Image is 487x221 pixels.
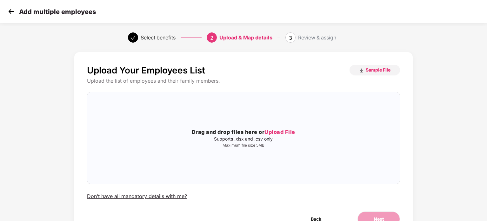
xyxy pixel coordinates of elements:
span: check [130,35,136,40]
span: Upload File [264,129,295,135]
div: Upload & Map details [219,32,272,43]
span: Drag and drop files here orUpload FileSupports .xlsx and .csv onlyMaximum file size 5MB [87,92,399,184]
img: download_icon [359,68,364,73]
p: Upload Your Employees List [87,65,205,76]
img: svg+xml;base64,PHN2ZyB4bWxucz0iaHR0cDovL3d3dy53My5vcmcvMjAwMC9zdmciIHdpZHRoPSIzMCIgaGVpZ2h0PSIzMC... [6,7,16,16]
p: Add multiple employees [19,8,96,16]
div: Select benefits [141,32,176,43]
span: 3 [289,35,292,41]
p: Maximum file size 5MB [87,143,399,148]
p: Supports .xlsx and .csv only [87,136,399,142]
h3: Drag and drop files here or [87,128,399,136]
div: Upload the list of employees and their family members. [87,78,400,84]
div: Don’t have all mandatory details with me? [87,193,187,200]
div: Review & assign [298,32,336,43]
button: Sample File [350,65,400,75]
span: 2 [210,35,213,41]
span: Sample File [366,67,390,73]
